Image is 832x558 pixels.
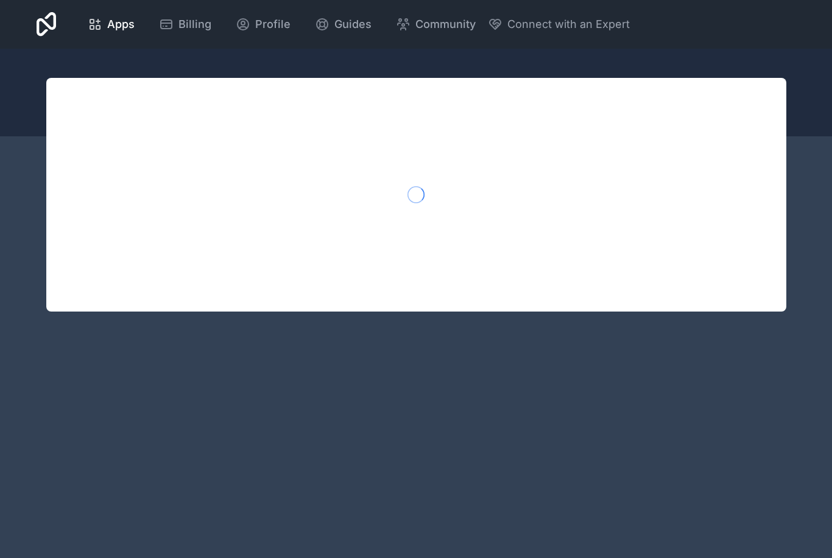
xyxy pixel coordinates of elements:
[78,11,144,38] a: Apps
[178,16,211,33] span: Billing
[255,16,291,33] span: Profile
[149,11,221,38] a: Billing
[107,16,135,33] span: Apps
[386,11,485,38] a: Community
[305,11,381,38] a: Guides
[415,16,476,33] span: Community
[226,11,300,38] a: Profile
[334,16,372,33] span: Guides
[507,16,630,33] span: Connect with an Expert
[488,16,630,33] button: Connect with an Expert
